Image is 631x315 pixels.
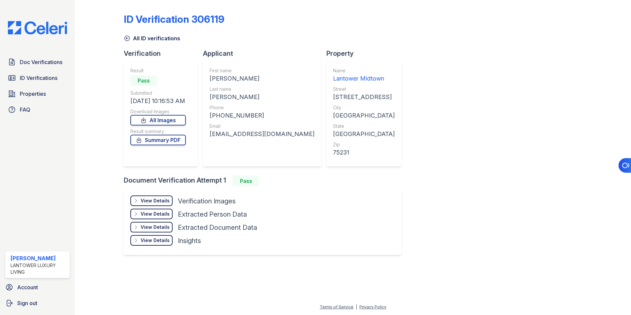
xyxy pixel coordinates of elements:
[333,74,395,83] div: Lantower Midtown
[210,74,315,83] div: [PERSON_NAME]
[233,176,259,186] div: Pass
[359,304,386,309] a: Privacy Policy
[210,111,315,120] div: [PHONE_NUMBER]
[210,129,315,139] div: [EMAIL_ADDRESS][DOMAIN_NAME]
[210,92,315,102] div: [PERSON_NAME]
[333,111,395,120] div: [GEOGRAPHIC_DATA]
[11,254,67,262] div: [PERSON_NAME]
[124,13,224,25] div: ID Verification 306119
[130,75,157,86] div: Pass
[124,176,407,186] div: Document Verification Attempt 1
[333,67,395,83] a: Name Lantower Midtown
[210,123,315,129] div: Email
[3,21,72,34] img: CE_Logo_Blue-a8612792a0a2168367f1c8372b55b34899dd931a85d93a1a3d3e32e68fde9ad4.png
[178,196,236,206] div: Verification Images
[333,141,395,148] div: Zip
[141,237,170,244] div: View Details
[124,49,203,58] div: Verification
[130,90,186,96] div: Submitted
[203,49,326,58] div: Applicant
[20,58,62,66] span: Doc Verifications
[3,297,72,310] a: Sign out
[5,71,70,85] a: ID Verifications
[130,96,186,106] div: [DATE] 10:16:53 AM
[3,281,72,294] a: Account
[141,197,170,204] div: View Details
[326,49,407,58] div: Property
[11,262,67,275] div: Lantower Luxury Living
[130,135,186,145] a: Summary PDF
[141,211,170,217] div: View Details
[17,283,38,291] span: Account
[124,34,180,42] a: All ID verifications
[333,92,395,102] div: [STREET_ADDRESS]
[333,86,395,92] div: Street
[356,304,357,309] div: |
[320,304,353,309] a: Terms of Service
[5,87,70,100] a: Properties
[178,236,201,245] div: Insights
[210,67,315,74] div: First name
[20,90,46,98] span: Properties
[178,210,247,219] div: Extracted Person Data
[333,123,395,129] div: State
[333,148,395,157] div: 75231
[210,86,315,92] div: Last name
[333,104,395,111] div: City
[17,299,37,307] span: Sign out
[5,103,70,116] a: FAQ
[130,115,186,125] a: All Images
[20,106,30,114] span: FAQ
[178,223,257,232] div: Extracted Document Data
[130,108,186,115] div: Download Images
[20,74,57,82] span: ID Verifications
[141,224,170,230] div: View Details
[5,55,70,69] a: Doc Verifications
[130,128,186,135] div: Result summary
[333,129,395,139] div: [GEOGRAPHIC_DATA]
[210,104,315,111] div: Phone
[333,67,395,74] div: Name
[130,67,186,74] div: Result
